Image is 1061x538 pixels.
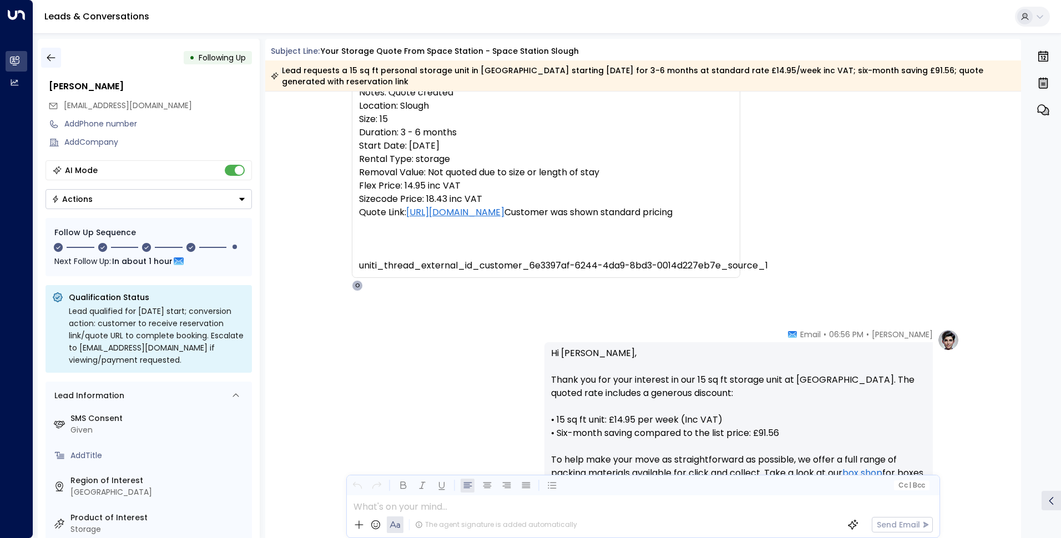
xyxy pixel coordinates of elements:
[54,255,243,267] div: Next Follow Up:
[271,65,1015,87] div: Lead requests a 15 sq ft personal storage unit in [GEOGRAPHIC_DATA] starting [DATE] for 3-6 month...
[823,329,826,340] span: •
[842,466,882,480] a: box shop
[70,512,247,524] label: Product of Interest
[189,48,195,68] div: •
[321,45,579,57] div: Your storage quote from Space Station - Space Station Slough
[70,413,247,424] label: SMS Consent
[46,189,252,209] button: Actions
[352,280,363,291] div: O
[415,520,577,530] div: The agent signature is added automatically
[829,329,863,340] span: 06:56 PM
[70,524,247,535] div: Storage
[46,189,252,209] div: Button group with a nested menu
[800,329,821,340] span: Email
[54,227,243,238] div: Follow Up Sequence
[52,194,93,204] div: Actions
[350,479,364,493] button: Undo
[49,80,252,93] div: [PERSON_NAME]
[909,481,911,489] span: |
[50,390,124,402] div: Lead Information
[370,479,383,493] button: Redo
[64,136,252,148] div: AddCompany
[866,329,869,340] span: •
[271,45,320,57] span: Subject Line:
[406,206,504,219] a: [URL][DOMAIN_NAME]
[937,329,959,351] img: profile-logo.png
[112,255,173,267] span: In about 1 hour
[70,475,247,486] label: Region of Interest
[44,10,149,23] a: Leads & Conversations
[70,486,247,498] div: [GEOGRAPHIC_DATA]
[872,329,933,340] span: [PERSON_NAME]
[64,100,192,111] span: [EMAIL_ADDRESS][DOMAIN_NAME]
[69,305,245,366] div: Lead qualified for [DATE] start; conversion action: customer to receive reservation link/quote UR...
[70,424,247,436] div: Given
[893,480,929,491] button: Cc|Bcc
[64,100,192,111] span: wambugusammy@gmail.com
[65,165,98,176] div: AI Mode
[70,450,247,461] div: AddTitle
[898,481,924,489] span: Cc Bcc
[199,52,246,63] span: Following Up
[69,292,245,303] p: Qualification Status
[64,118,252,130] div: AddPhone number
